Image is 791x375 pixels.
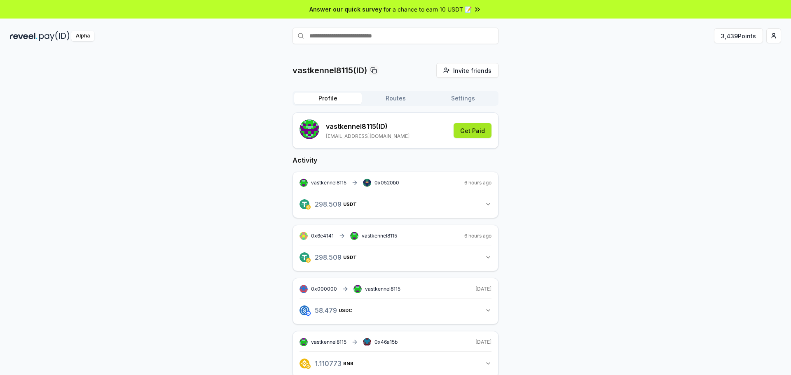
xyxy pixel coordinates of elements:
span: Invite friends [453,66,491,75]
img: pay_id [39,31,70,41]
img: logo.png [300,305,309,315]
button: Invite friends [436,63,498,78]
span: 6 hours ago [464,179,491,186]
div: Alpha [71,31,94,41]
button: Profile [294,93,362,104]
span: [DATE] [475,339,491,345]
button: 298.509USDT [300,250,491,264]
img: logo.png [306,364,311,369]
img: reveel_dark [10,31,37,41]
button: 298.509USDT [300,197,491,211]
img: base-network.png [306,311,311,316]
span: 6 hours ago [464,233,491,239]
p: vastkennel8115(ID) [293,65,367,76]
span: 0x000000 [311,286,337,292]
img: logo.png [300,199,309,209]
button: Settings [429,93,497,104]
button: 3,439Points [714,28,763,43]
span: vastkennel8115 [311,339,346,345]
span: [DATE] [475,286,491,292]
img: logo.png [306,205,311,210]
span: for a chance to earn 10 USDT 📝 [384,5,472,14]
span: Answer our quick survey [309,5,382,14]
span: 0x6e4141 [311,233,334,239]
p: vastkennel8115 (ID) [326,121,410,131]
img: logo.png [306,258,311,263]
button: Get Paid [454,123,491,138]
button: 58.479USDC [300,303,491,317]
p: [EMAIL_ADDRESS][DOMAIN_NAME] [326,133,410,140]
span: 0x0520b0 [374,179,399,186]
span: vastkennel8115 [362,233,397,239]
h2: Activity [293,155,498,165]
button: Routes [362,93,429,104]
span: 0x46a15b [374,339,398,345]
button: 1.110773BNB [300,356,491,370]
span: vastkennel8115 [311,179,346,186]
img: logo.png [300,359,309,368]
img: logo.png [300,252,309,262]
span: vastkennel8115 [365,286,400,292]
